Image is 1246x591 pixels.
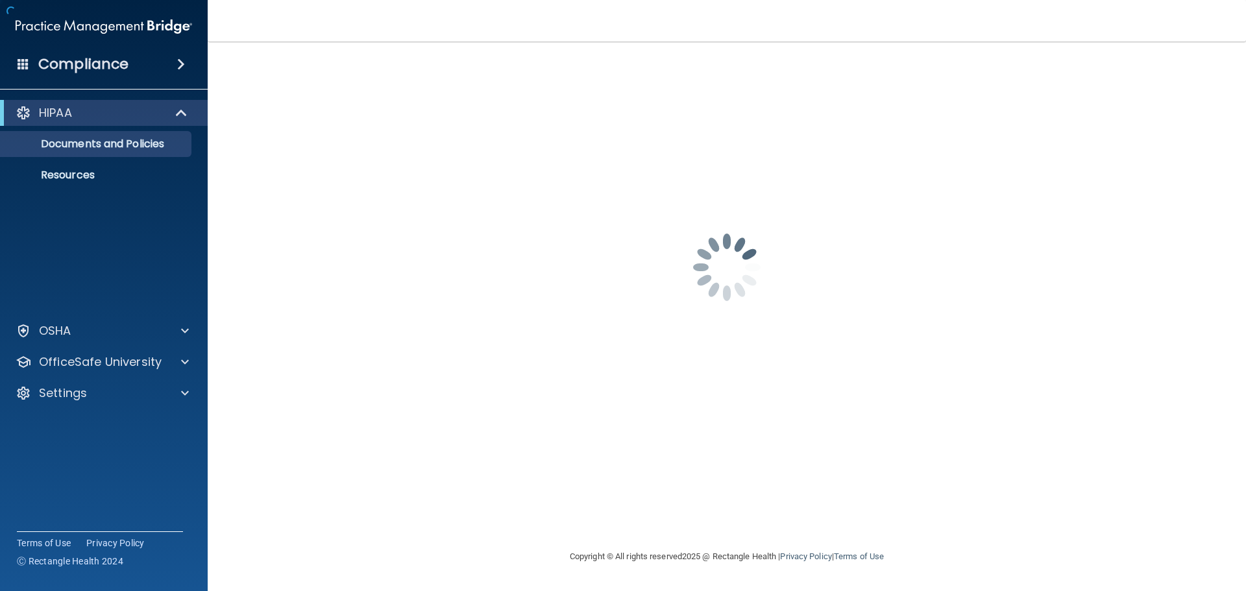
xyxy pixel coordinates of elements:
[16,14,192,40] img: PMB logo
[490,536,964,577] div: Copyright © All rights reserved 2025 @ Rectangle Health | |
[8,138,186,151] p: Documents and Policies
[17,555,123,568] span: Ⓒ Rectangle Health 2024
[39,105,72,121] p: HIPAA
[39,385,87,401] p: Settings
[1021,499,1230,551] iframe: Drift Widget Chat Controller
[16,354,189,370] a: OfficeSafe University
[780,551,831,561] a: Privacy Policy
[16,323,189,339] a: OSHA
[662,202,792,332] img: spinner.e123f6fc.gif
[834,551,884,561] a: Terms of Use
[17,537,71,549] a: Terms of Use
[86,537,145,549] a: Privacy Policy
[38,55,128,73] h4: Compliance
[8,169,186,182] p: Resources
[39,323,71,339] p: OSHA
[16,105,188,121] a: HIPAA
[16,385,189,401] a: Settings
[39,354,162,370] p: OfficeSafe University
